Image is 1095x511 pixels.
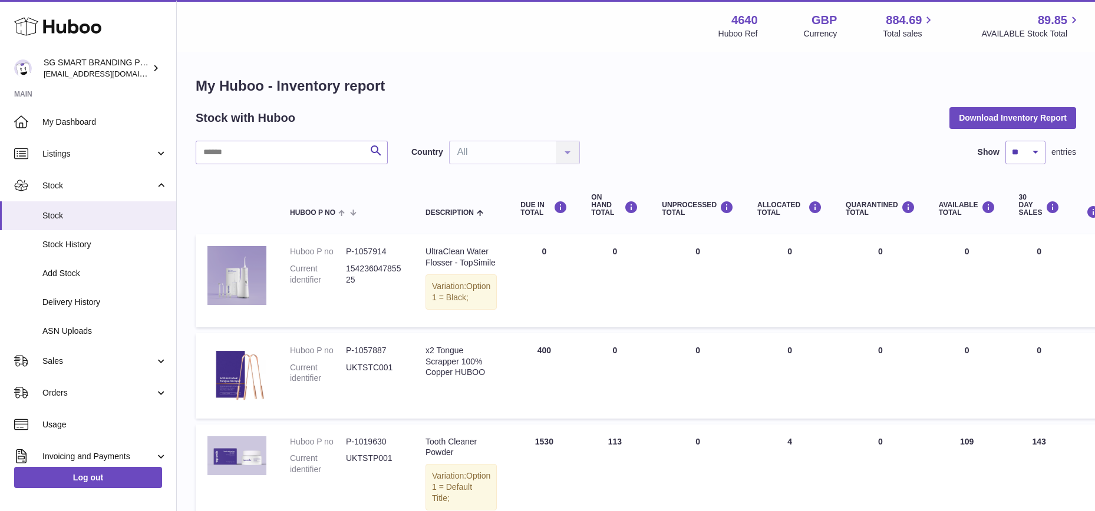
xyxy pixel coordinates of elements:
[812,12,837,28] strong: GBP
[44,69,173,78] span: [EMAIL_ADDRESS][DOMAIN_NAME]
[981,28,1081,39] span: AVAILABLE Stock Total
[42,356,155,367] span: Sales
[290,453,346,475] dt: Current identifier
[290,263,346,286] dt: Current identifier
[42,268,167,279] span: Add Stock
[949,107,1076,128] button: Download Inventory Report
[426,209,474,217] span: Description
[579,333,650,419] td: 0
[426,345,497,379] div: x2 Tongue Scrapper 100% Copper HUBOO
[207,436,266,476] img: product image
[290,362,346,384] dt: Current identifier
[42,148,155,160] span: Listings
[878,346,883,355] span: 0
[346,345,402,356] dd: P-1057887
[42,180,155,191] span: Stock
[662,201,734,217] div: UNPROCESSED Total
[432,471,490,503] span: Option 1 = Default Title;
[426,274,497,310] div: Variation:
[883,12,935,39] a: 884.69 Total sales
[44,57,150,79] div: SG SMART BRANDING PTE. LTD.
[509,234,579,327] td: 0
[426,464,497,510] div: Variation:
[1038,12,1067,28] span: 89.85
[346,436,402,447] dd: P-1019630
[207,345,266,404] img: product image
[207,246,266,305] img: product image
[14,59,32,77] img: uktopsmileshipping@gmail.com
[886,12,922,28] span: 884.69
[846,201,915,217] div: QUARANTINED Total
[927,234,1007,327] td: 0
[42,239,167,250] span: Stock History
[1051,147,1076,158] span: entries
[718,28,758,39] div: Huboo Ref
[883,28,935,39] span: Total sales
[42,451,155,462] span: Invoicing and Payments
[1007,333,1071,419] td: 0
[878,437,883,446] span: 0
[14,467,162,488] a: Log out
[346,453,402,475] dd: UKTSTP001
[42,297,167,308] span: Delivery History
[650,333,746,419] td: 0
[42,419,167,430] span: Usage
[731,12,758,28] strong: 4640
[426,436,497,459] div: Tooth Cleaner Powder
[426,246,497,268] div: UltraClean Water Flosser - TopSimile
[927,333,1007,419] td: 0
[42,210,167,221] span: Stock
[981,12,1081,39] a: 89.85 AVAILABLE Stock Total
[804,28,837,39] div: Currency
[878,247,883,256] span: 0
[290,345,346,356] dt: Huboo P no
[196,110,295,126] h2: Stock with Huboo
[290,436,346,447] dt: Huboo P no
[591,194,638,217] div: ON HAND Total
[509,333,579,419] td: 400
[650,234,746,327] td: 0
[290,246,346,257] dt: Huboo P no
[520,201,568,217] div: DUE IN TOTAL
[432,281,490,302] span: Option 1 = Black;
[196,77,1076,95] h1: My Huboo - Inventory report
[746,234,834,327] td: 0
[939,201,995,217] div: AVAILABLE Total
[1007,234,1071,327] td: 0
[290,209,335,217] span: Huboo P no
[346,246,402,257] dd: P-1057914
[411,147,443,158] label: Country
[579,234,650,327] td: 0
[978,147,1000,158] label: Show
[746,333,834,419] td: 0
[42,387,155,399] span: Orders
[42,326,167,337] span: ASN Uploads
[1019,194,1060,217] div: 30 DAY SALES
[346,263,402,286] dd: 15423604785525
[346,362,402,384] dd: UKTSTC001
[757,201,822,217] div: ALLOCATED Total
[42,117,167,128] span: My Dashboard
